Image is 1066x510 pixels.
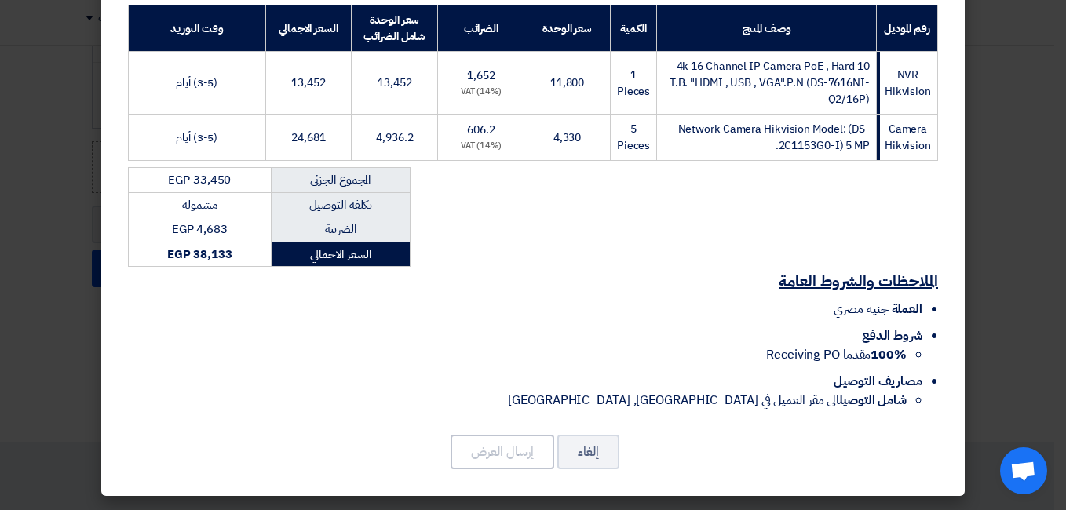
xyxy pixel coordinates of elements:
span: 13,452 [378,75,411,91]
th: سعر الوحدة شامل الضرائب [352,5,438,52]
button: إلغاء [557,435,619,469]
span: (3-5) أيام [176,129,217,146]
td: NVR Hikvision [876,52,937,115]
u: الملاحظات والشروط العامة [779,269,938,293]
span: 11,800 [550,75,584,91]
span: 1,652 [467,67,495,84]
strong: شامل التوصيل [839,391,907,410]
th: الضرائب [438,5,524,52]
span: جنيه مصري [834,300,888,319]
strong: 100% [871,345,907,364]
div: Open chat [1000,447,1047,494]
span: (3-5) أيام [176,75,217,91]
span: 1 Pieces [617,67,650,100]
span: EGP 4,683 [172,220,228,238]
td: المجموع الجزئي [271,168,410,193]
span: 13,452 [291,75,325,91]
span: شروط الدفع [862,326,922,345]
td: تكلفه التوصيل [271,192,410,217]
td: الضريبة [271,217,410,242]
span: مقدما Receiving PO [766,345,907,364]
div: (14%) VAT [444,86,517,99]
li: الى مقر العميل في [GEOGRAPHIC_DATA], [GEOGRAPHIC_DATA] [128,391,907,410]
span: 4,936.2 [376,129,413,146]
td: EGP 33,450 [129,168,272,193]
td: Camera Hikvision [876,115,937,161]
th: وصف المنتج [657,5,877,52]
span: مصاريف التوصيل [834,372,922,391]
th: وقت التوريد [129,5,266,52]
th: السعر الاجمالي [265,5,352,52]
th: سعر الوحدة [524,5,611,52]
strong: EGP 38,133 [167,246,232,263]
span: مشموله [182,196,217,213]
button: إرسال العرض [451,435,554,469]
span: 24,681 [291,129,325,146]
th: رقم الموديل [876,5,937,52]
span: Network Camera Hikvision Model: (DS-2C1153G0-I) 5 MP. [678,121,870,154]
span: 606.2 [467,122,495,138]
span: العملة [892,300,922,319]
div: (14%) VAT [444,140,517,153]
td: السعر الاجمالي [271,242,410,267]
th: الكمية [610,5,656,52]
span: 4,330 [553,129,582,146]
span: 4k 16 Channel IP Camera PoE , Hard 10 T.B. "HDMI , USB , VGA".P.N (DS-7616NI-Q2/16P) [670,58,870,107]
span: 5 Pieces [617,121,650,154]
